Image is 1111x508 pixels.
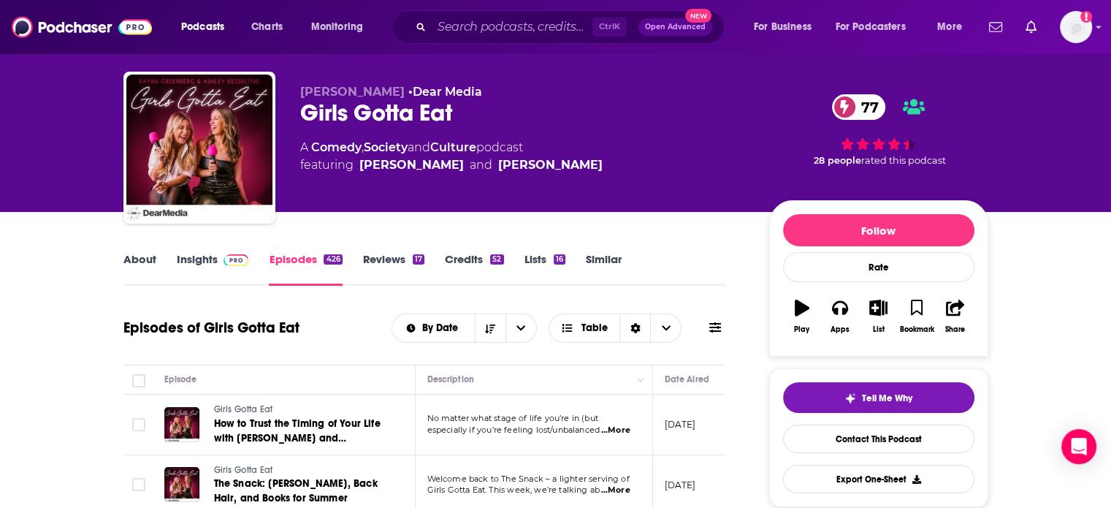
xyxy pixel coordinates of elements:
button: Follow [783,214,974,246]
img: Podchaser - Follow, Share and Rate Podcasts [12,13,152,41]
a: Rayna Greenberg [359,156,464,174]
div: Sort Direction [619,314,650,342]
span: New [685,9,711,23]
span: ...More [601,485,630,496]
div: Rate [783,252,974,282]
a: Ashley Hesseltine [498,156,603,174]
span: rated this podcast [861,155,946,166]
img: tell me why sparkle [844,393,856,404]
h2: Choose List sort [392,314,537,343]
button: open menu [505,314,536,342]
div: Date Aired [665,371,709,388]
span: For Business [754,17,812,37]
span: Toggle select row [132,478,145,491]
span: Charts [251,17,283,37]
button: open menu [171,15,243,39]
a: Contact This Podcast [783,425,974,453]
a: How to Trust the Timing of Your Life with [PERSON_NAME] and [PERSON_NAME] of Almost 30 [214,417,389,446]
button: Play [783,290,821,343]
button: tell me why sparkleTell Me Why [783,382,974,413]
span: ...More [601,425,630,436]
a: Lists16 [524,252,565,286]
img: Girls Gotta Eat [126,75,272,221]
div: Play [794,325,809,334]
div: Bookmark [899,325,934,334]
span: The Snack: [PERSON_NAME], Back Hair, and Books for Summer [214,477,378,504]
button: Choose View [549,314,682,343]
span: For Podcasters [836,17,906,37]
a: Similar [586,252,622,286]
button: Column Actions [632,371,649,389]
span: 28 people [814,155,861,166]
span: Girls Gotta Eat. This week, we’re talking ab [427,485,600,495]
span: Podcasts [181,17,224,37]
div: List [873,325,885,334]
div: Episode [164,371,197,388]
p: [DATE] [665,418,696,431]
span: especially if you’re feeling lost/unbalanced [427,425,600,435]
h1: Episodes of Girls Gotta Eat [123,319,299,337]
span: Table [581,323,608,333]
p: [DATE] [665,479,696,491]
a: Charts [242,15,291,39]
span: [PERSON_NAME] [300,85,405,99]
div: Share [945,325,965,334]
span: No matter what stage of life you’re in (but [427,413,598,423]
a: The Snack: [PERSON_NAME], Back Hair, and Books for Summer [214,477,389,506]
a: Show notifications dropdown [1020,15,1042,39]
button: open menu [744,15,830,39]
svg: Add a profile image [1080,11,1092,23]
button: List [859,290,897,343]
a: Dear Media [413,85,482,99]
a: Society [364,140,408,154]
span: Girls Gotta Eat [214,465,273,475]
a: InsightsPodchaser Pro [177,252,249,286]
span: and [470,156,492,174]
span: Girls Gotta Eat [214,404,273,414]
a: About [123,252,156,286]
a: Credits52 [445,252,503,286]
a: Comedy [311,140,362,154]
span: and [408,140,430,154]
a: Episodes426 [269,252,342,286]
div: A podcast [300,139,603,174]
div: 17 [413,254,424,265]
a: Reviews17 [363,252,424,286]
span: More [937,17,962,37]
span: Welcome back to The Snack – a lighter serving of [427,474,630,484]
div: Open Intercom Messenger [1061,429,1096,464]
a: Culture [430,140,476,154]
a: 77 [832,94,886,120]
div: 77 28 peoplerated this podcast [769,85,988,175]
button: Apps [821,290,859,343]
div: Apps [831,325,850,334]
img: User Profile [1060,11,1092,43]
button: open menu [826,15,927,39]
span: Ctrl K [592,18,627,37]
span: Toggle select row [132,418,145,431]
button: Export One-Sheet [783,465,974,493]
span: By Date [422,323,463,333]
span: Tell Me Why [862,393,912,404]
span: How to Trust the Timing of Your Life with [PERSON_NAME] and [PERSON_NAME] of Almost 30 [214,417,381,459]
img: Podchaser Pro [224,254,249,266]
button: Show profile menu [1060,11,1092,43]
span: Open Advanced [645,23,706,31]
div: Search podcasts, credits, & more... [405,10,738,44]
div: Description [427,371,474,388]
a: Girls Gotta Eat [214,464,389,477]
span: 77 [847,94,886,120]
button: Open AdvancedNew [638,18,712,36]
button: open menu [392,323,475,333]
button: Sort Direction [475,314,505,342]
div: 52 [490,254,503,265]
span: featuring [300,156,603,174]
button: open menu [301,15,382,39]
div: 426 [324,254,342,265]
button: Bookmark [898,290,936,343]
span: Logged in as kristenfisher_dk [1060,11,1092,43]
a: Show notifications dropdown [983,15,1008,39]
